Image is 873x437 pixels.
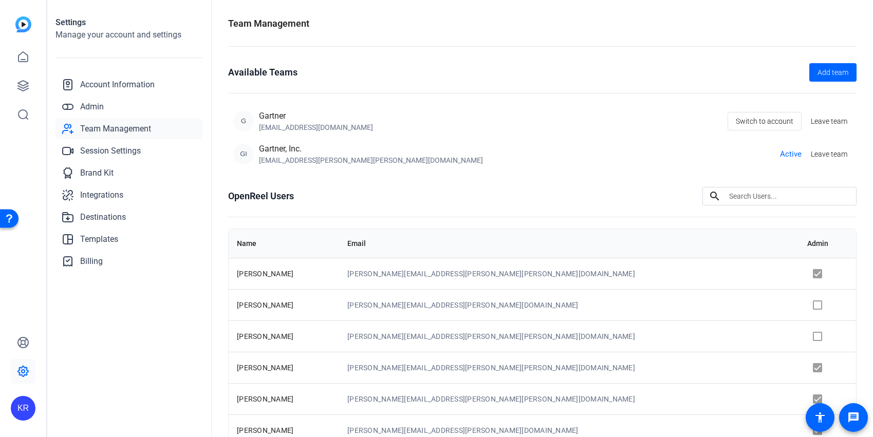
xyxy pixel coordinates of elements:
div: GI [233,144,254,164]
td: [PERSON_NAME][EMAIL_ADDRESS][PERSON_NAME][PERSON_NAME][DOMAIN_NAME] [339,352,799,383]
span: Billing [80,255,103,268]
span: Switch to account [736,111,793,131]
button: Add team [809,63,857,82]
div: Gartner, Inc. [259,143,483,155]
h1: Available Teams [228,65,298,80]
h1: Settings [55,16,203,29]
div: G [233,111,254,131]
mat-icon: search [702,190,727,202]
div: [EMAIL_ADDRESS][DOMAIN_NAME] [259,122,373,132]
span: Session Settings [80,145,141,157]
span: Brand Kit [80,167,114,179]
div: [EMAIL_ADDRESS][PERSON_NAME][PERSON_NAME][DOMAIN_NAME] [259,155,483,165]
input: Search Users... [729,190,848,202]
a: Admin [55,97,203,117]
span: Active [780,148,802,160]
td: [PERSON_NAME][EMAIL_ADDRESS][PERSON_NAME][PERSON_NAME][DOMAIN_NAME] [339,258,799,289]
img: blue-gradient.svg [15,16,31,32]
mat-icon: accessibility [814,411,826,424]
h2: Manage your account and settings [55,29,203,41]
mat-icon: message [847,411,860,424]
a: Account Information [55,74,203,95]
td: [PERSON_NAME][EMAIL_ADDRESS][PERSON_NAME][PERSON_NAME][DOMAIN_NAME] [339,320,799,352]
th: Admin [799,229,856,258]
span: Add team [818,67,848,78]
span: Team Management [80,123,151,135]
span: Admin [80,101,104,113]
td: [PERSON_NAME][EMAIL_ADDRESS][PERSON_NAME][DOMAIN_NAME] [339,289,799,320]
a: Templates [55,229,203,250]
span: [PERSON_NAME] [237,270,293,278]
span: [PERSON_NAME] [237,426,293,434]
button: Switch to account [728,112,802,130]
th: Name [229,229,339,258]
span: Templates [80,233,118,245]
span: [PERSON_NAME] [237,364,293,372]
a: Billing [55,251,203,272]
h1: Team Management [228,16,309,31]
a: Destinations [55,207,203,227]
th: Email [339,229,799,258]
div: KR [11,396,35,421]
a: Integrations [55,185,203,205]
span: [PERSON_NAME] [237,301,293,309]
span: [PERSON_NAME] [237,332,293,340]
span: Leave team [811,116,847,127]
td: [PERSON_NAME][EMAIL_ADDRESS][PERSON_NAME][PERSON_NAME][DOMAIN_NAME] [339,383,799,414]
a: Session Settings [55,141,203,161]
a: Team Management [55,119,203,139]
div: Gartner [259,110,373,122]
span: [PERSON_NAME] [237,395,293,403]
span: Integrations [80,189,123,201]
h1: OpenReel Users [228,189,294,203]
span: Destinations [80,211,126,223]
button: Leave team [807,112,851,130]
span: Leave team [811,149,847,160]
span: Account Information [80,79,155,91]
a: Brand Kit [55,163,203,183]
button: Leave team [807,145,851,163]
